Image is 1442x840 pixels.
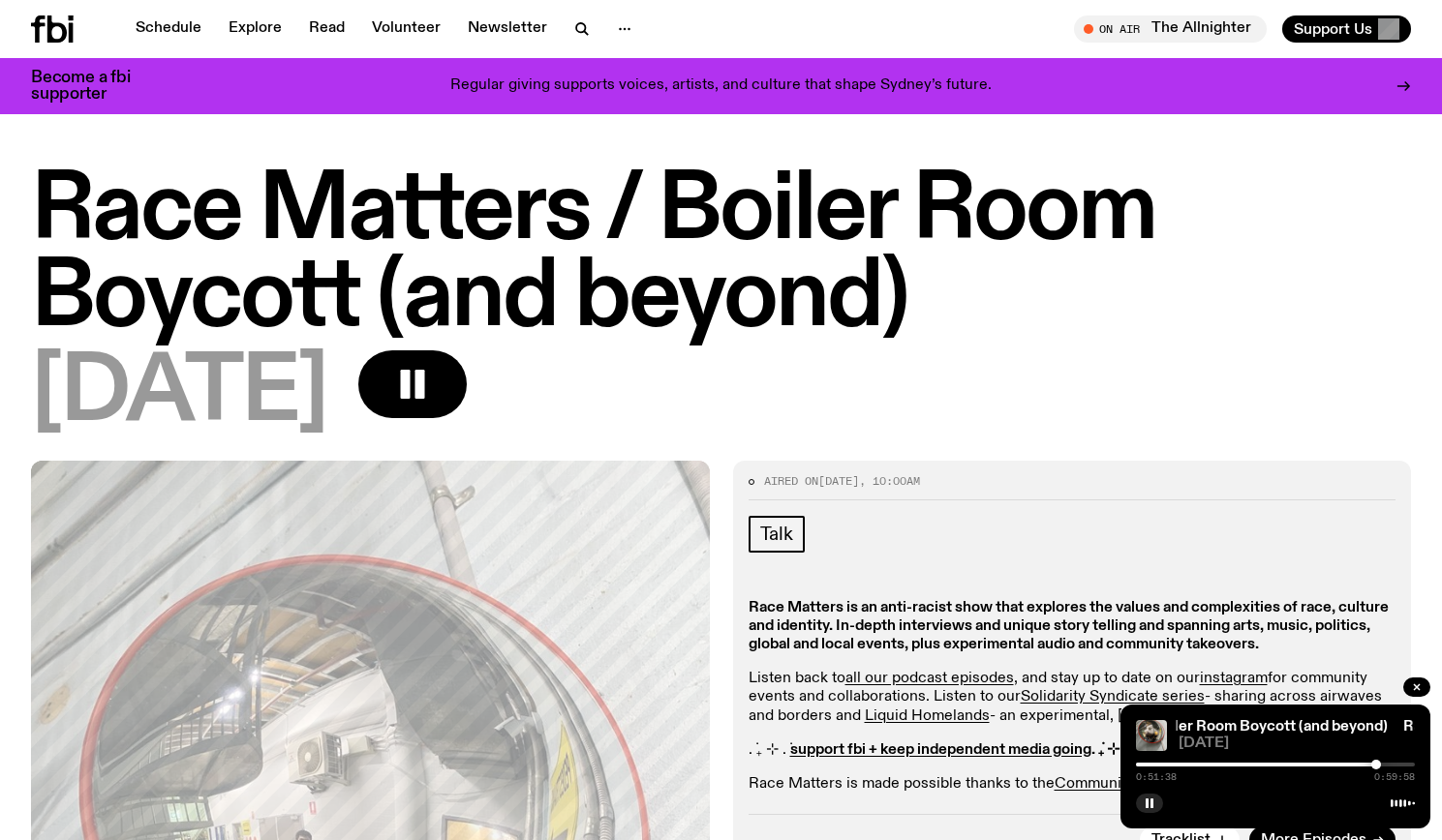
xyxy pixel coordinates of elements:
[1055,776,1310,792] a: Community Broadcasting Foundation
[456,15,559,43] a: Newsletter
[1044,719,1388,735] a: Race Matters / Boiler Room Boycott (and beyond)
[749,600,1389,652] strong: Race Matters is an anti-racist show that explores the values and complexities of race, culture an...
[749,775,1396,794] p: Race Matters is made possible thanks to the
[1136,720,1167,751] img: A photo of the Race Matters team taken in a rear view or "blindside" mirror. A bunch of people of...
[764,473,818,489] span: Aired on
[1294,20,1372,38] span: Support Us
[1282,15,1411,43] button: Support Us
[360,15,452,43] a: Volunteer
[31,168,1411,343] h1: Race Matters / Boiler Room Boycott (and beyond)
[818,473,859,489] span: [DATE]
[1021,689,1205,705] a: Solidarity Syndicate series
[1091,742,1130,758] strong: . ݁₊ ⊹ . ݁
[1179,736,1415,751] span: [DATE]
[124,15,213,43] a: Schedule
[1374,772,1415,782] span: 0:59:58
[845,671,1014,686] a: all our podcast episodes
[297,15,356,43] a: Read
[31,70,155,103] h3: Become a fbi supporter
[450,77,992,95] p: Regular giving supports voices, artists, and culture that shape Sydney’s future.
[749,516,805,553] a: Talk
[1074,15,1267,43] button: On AirThe Allnighter
[1136,772,1177,782] span: 0:51:38
[859,473,920,489] span: , 10:00am
[749,741,1396,760] p: . ݁₊ ⊹ . ݁
[217,15,293,43] a: Explore
[749,670,1396,726] p: Listen back to , and stay up to date on our for community events and collaborations. Listen to ou...
[1200,671,1268,686] a: instagram
[760,524,793,545] span: Talk
[790,742,1091,758] a: support fbi + keep independent media going
[31,350,327,437] span: [DATE]
[865,708,990,724] a: Liquid Homelands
